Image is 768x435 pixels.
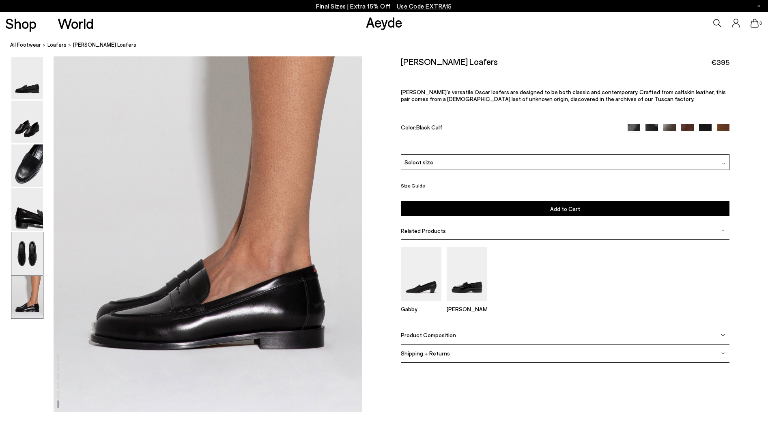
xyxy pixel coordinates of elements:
[397,2,452,10] span: Navigate to /collections/ss25-final-sizes
[401,56,498,67] h2: [PERSON_NAME] Loafers
[401,247,441,301] img: Gabby Almond-Toe Loafers
[401,88,726,102] span: [PERSON_NAME]’s versatile Oscar loafers are designed to be both classic and contemporary. Crafted...
[316,1,452,11] p: Final Sizes | Extra 15% Off
[401,181,425,191] button: Size Guide
[721,228,725,233] img: svg%3E
[11,232,43,275] img: Oscar Leather Loafers - Image 5
[447,295,487,312] a: Leon Loafers [PERSON_NAME]
[47,41,67,48] span: Loafers
[416,123,442,130] span: Black Calf
[10,41,41,49] a: All Footwear
[404,158,433,166] span: Select size
[11,57,43,99] img: Oscar Leather Loafers - Image 1
[5,16,37,30] a: Shop
[11,101,43,143] img: Oscar Leather Loafers - Image 2
[751,19,759,28] a: 0
[759,21,763,26] span: 0
[11,276,43,319] img: Oscar Leather Loafers - Image 6
[550,205,580,212] span: Add to Cart
[401,306,441,312] p: Gabby
[447,306,487,312] p: [PERSON_NAME]
[10,34,768,56] nav: breadcrumb
[11,144,43,187] img: Oscar Leather Loafers - Image 3
[447,247,487,301] img: Leon Loafers
[366,13,402,30] a: Aeyde
[11,188,43,231] img: Oscar Leather Loafers - Image 4
[73,41,136,49] span: [PERSON_NAME] Loafers
[58,16,94,30] a: World
[47,41,67,49] a: Loafers
[401,227,446,234] span: Related Products
[711,57,729,67] span: €395
[721,333,725,337] img: svg%3E
[401,332,456,338] span: Product Composition
[722,162,726,166] img: svg%3E
[401,123,617,133] div: Color:
[401,201,730,216] button: Add to Cart
[401,295,441,312] a: Gabby Almond-Toe Loafers Gabby
[721,351,725,355] img: svg%3E
[401,350,450,357] span: Shipping + Returns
